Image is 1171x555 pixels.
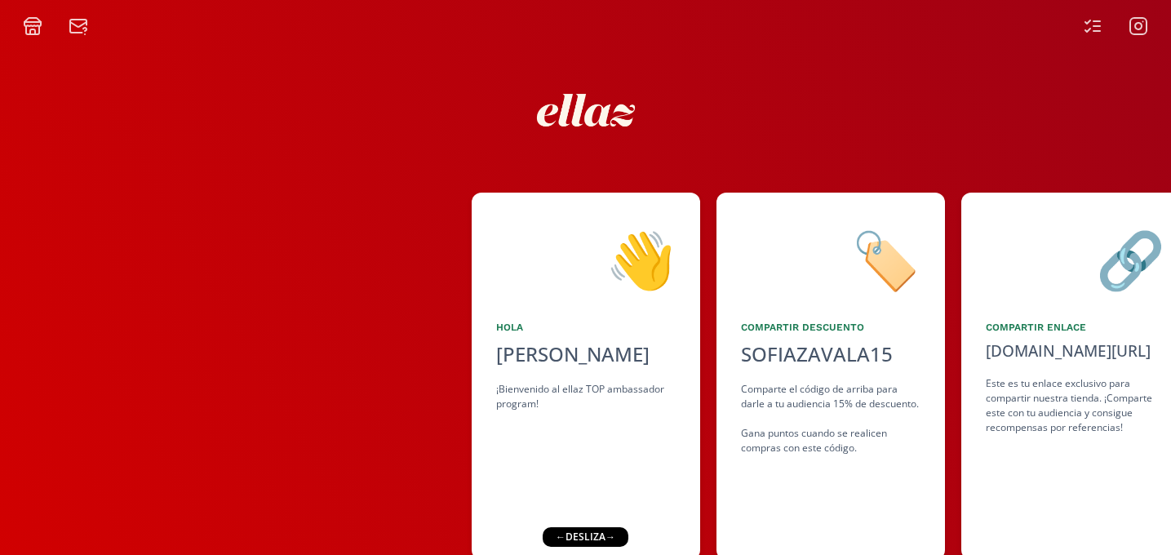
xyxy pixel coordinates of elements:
div: Compartir Enlace [986,320,1165,335]
div: Hola [496,320,676,335]
div: ← desliza → [541,527,627,547]
div: 🏷️ [741,217,920,300]
div: 👋 [496,217,676,300]
div: Este es tu enlace exclusivo para compartir nuestra tienda. ¡Comparte este con tu audiencia y cons... [986,376,1165,435]
div: [PERSON_NAME] [496,340,676,369]
div: Comparte el código de arriba para darle a tu audiencia 15% de descuento. Gana puntos cuando se re... [741,382,920,455]
div: SOFIAZAVALA15 [741,340,893,369]
img: xfveBycWTD8n [525,49,647,171]
div: 🔗 [986,217,1165,300]
div: [DOMAIN_NAME][URL] [986,340,1165,363]
div: Compartir Descuento [741,320,920,335]
div: ¡Bienvenido al ellaz TOP ambassador program! [496,382,676,411]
